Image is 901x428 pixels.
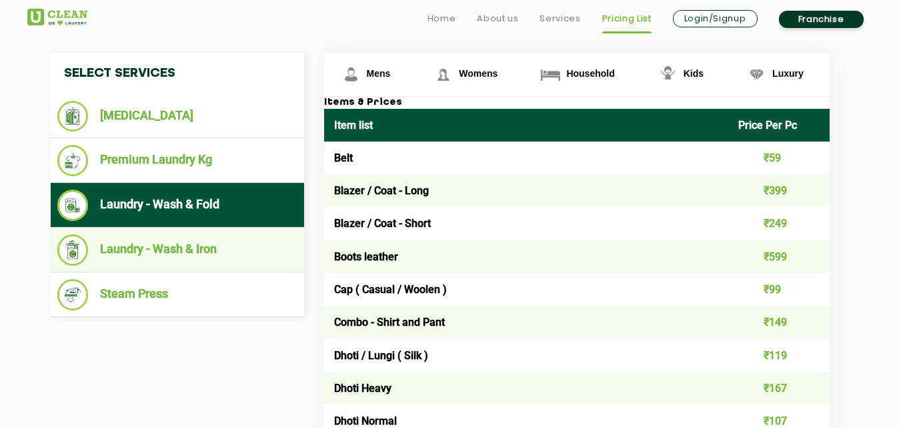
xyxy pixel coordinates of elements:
td: ₹399 [728,174,830,207]
a: Login/Signup [673,10,758,27]
td: Cap ( Casual / Woolen ) [324,273,729,306]
li: [MEDICAL_DATA] [57,101,297,132]
li: Laundry - Wash & Iron [57,234,297,266]
li: Premium Laundry Kg [57,145,297,176]
span: Household [566,68,614,79]
img: Kids [656,63,680,86]
img: Mens [339,63,363,86]
li: Laundry - Wash & Fold [57,190,297,221]
td: ₹149 [728,306,830,339]
td: Combo - Shirt and Pant [324,306,729,339]
img: UClean Laundry and Dry Cleaning [27,9,87,25]
span: Luxury [772,68,804,79]
td: Belt [324,142,729,174]
td: ₹99 [728,273,830,306]
a: Services [540,11,580,27]
img: Household [539,63,562,86]
li: Steam Press [57,279,297,310]
span: Kids [684,68,704,79]
td: Blazer / Coat - Short [324,207,729,240]
td: Dhoti Heavy [324,372,729,405]
td: Blazer / Coat - Long [324,174,729,207]
td: ₹167 [728,372,830,405]
a: Home [427,11,456,27]
td: Dhoti / Lungi ( Silk ) [324,339,729,371]
img: Premium Laundry Kg [57,145,89,176]
a: About us [477,11,518,27]
img: Luxury [745,63,768,86]
td: Boots leather [324,240,729,273]
span: Womens [459,68,498,79]
a: Pricing List [602,11,652,27]
h4: Select Services [51,53,304,94]
a: Franchise [779,11,864,28]
td: ₹599 [728,240,830,273]
span: Mens [367,68,391,79]
img: Steam Press [57,279,89,310]
th: Price Per Pc [728,109,830,142]
img: Womens [431,63,455,86]
h3: Items & Prices [324,97,830,109]
td: ₹249 [728,207,830,240]
img: Laundry - Wash & Iron [57,234,89,266]
img: Dry Cleaning [57,101,89,132]
th: Item list [324,109,729,142]
td: ₹59 [728,142,830,174]
img: Laundry - Wash & Fold [57,190,89,221]
td: ₹119 [728,339,830,371]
